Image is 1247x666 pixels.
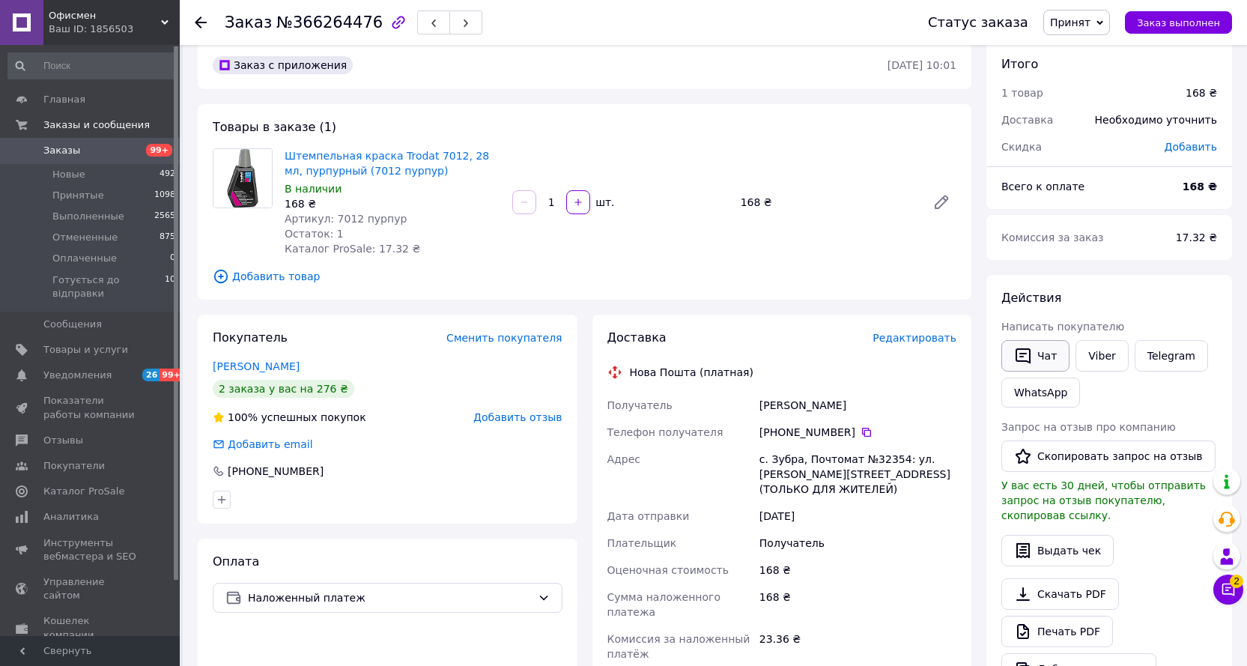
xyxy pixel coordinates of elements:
div: Статус заказа [928,15,1028,30]
span: Дата отправки [607,510,690,522]
button: Скопировать запрос на отзыв [1001,441,1216,472]
span: Покупатели [43,459,105,473]
span: Итого [1001,57,1038,71]
a: Viber [1075,340,1128,372]
span: Инструменты вебмастера и SEO [43,536,139,563]
button: Заказ выполнен [1125,11,1232,34]
div: шт. [592,195,616,210]
time: [DATE] 10:01 [888,59,956,71]
div: [PERSON_NAME] [756,392,959,419]
span: Комиссия за наложенный платёж [607,633,750,660]
span: Запрос на отзыв про компанию [1001,421,1176,433]
span: 0 [170,252,175,265]
div: Заказ с приложения [213,56,353,74]
span: 2 [1230,575,1243,588]
a: Telegram [1135,340,1208,372]
div: 168 ₴ [756,557,959,584]
span: 17.32 ₴ [1176,231,1217,243]
span: Написать покупателю [1001,321,1124,333]
b: 168 ₴ [1183,181,1217,193]
span: Отмененные [52,231,118,244]
span: Сумма наложенного платежа [607,591,720,618]
span: Телефон получателя [607,426,723,438]
div: Вернуться назад [195,15,207,30]
div: 168 ₴ [735,192,920,213]
span: Оценочная стоимость [607,564,729,576]
span: Комиссия за заказ [1001,231,1104,243]
img: Штемпельная краска Trodat 7012, 28 мл, пурпурный (7012 пурпур) [213,149,272,208]
span: Принят [1050,16,1090,28]
span: Адрес [607,453,640,465]
a: WhatsApp [1001,378,1080,408]
span: Заказы [43,144,80,157]
a: Скачать PDF [1001,578,1119,610]
span: Всего к оплате [1001,181,1084,193]
span: Добавить товар [213,268,956,285]
span: Добавить отзыв [473,411,562,423]
span: 10 [165,273,175,300]
div: Добавить email [211,437,315,452]
div: Получатель [756,530,959,557]
div: [PHONE_NUMBER] [759,425,956,440]
span: Показатели работы компании [43,394,139,421]
span: Покупатель [213,330,288,345]
span: Артикул: 7012 пурпур [285,213,407,225]
span: Офисмен [49,9,161,22]
span: Плательщик [607,537,677,549]
span: Новые [52,168,85,181]
span: Действия [1001,291,1061,305]
div: Ваш ID: 1856503 [49,22,180,36]
a: Печать PDF [1001,616,1113,647]
span: Сообщения [43,318,102,331]
span: Заказы и сообщения [43,118,150,132]
span: Каталог ProSale: 17.32 ₴ [285,243,420,255]
span: 1098 [154,189,175,202]
span: Заказ [225,13,272,31]
span: Главная [43,93,85,106]
div: успешных покупок [213,410,366,425]
span: У вас есть 30 дней, чтобы отправить запрос на отзыв покупателю, скопировав ссылку. [1001,479,1206,521]
span: Принятые [52,189,104,202]
span: 99+ [146,144,172,157]
span: 26 [142,369,160,381]
input: Поиск [7,52,177,79]
span: Каталог ProSale [43,485,124,498]
div: [DATE] [756,503,959,530]
div: 168 ₴ [285,196,500,211]
span: 2565 [154,210,175,223]
span: 99+ [160,369,184,381]
span: Отзывы [43,434,83,447]
span: 1 товар [1001,87,1043,99]
span: Уведомления [43,369,112,382]
span: Скидка [1001,141,1042,153]
div: 2 заказа у вас на 276 ₴ [213,380,354,398]
span: Добавить [1165,141,1217,153]
span: Кошелек компании [43,614,139,641]
span: Остаток: 1 [285,228,344,240]
a: Штемпельная краска Trodat 7012, 28 мл, пурпурный (7012 пурпур) [285,150,489,177]
div: Необходимо уточнить [1086,103,1226,136]
div: Нова Пошта (платная) [626,365,757,380]
span: 100% [228,411,258,423]
button: Выдать чек [1001,535,1114,566]
span: Оплата [213,554,259,569]
a: [PERSON_NAME] [213,360,300,372]
div: 168 ₴ [1186,85,1217,100]
span: Получатель [607,399,673,411]
span: Управление сайтом [43,575,139,602]
span: 492 [160,168,175,181]
span: Товары и услуги [43,343,128,357]
button: Чат с покупателем2 [1213,575,1243,605]
div: 168 ₴ [756,584,959,626]
div: Добавить email [226,437,315,452]
span: Выполненные [52,210,124,223]
span: 875 [160,231,175,244]
a: Редактировать [926,187,956,217]
span: Сменить покупателя [446,332,562,344]
div: [PHONE_NUMBER] [226,464,325,479]
span: Товары в заказе (1) [213,120,336,134]
span: Оплаченные [52,252,117,265]
span: Наложенный платеж [248,590,532,606]
span: Аналитика [43,510,99,524]
span: Доставка [1001,114,1053,126]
